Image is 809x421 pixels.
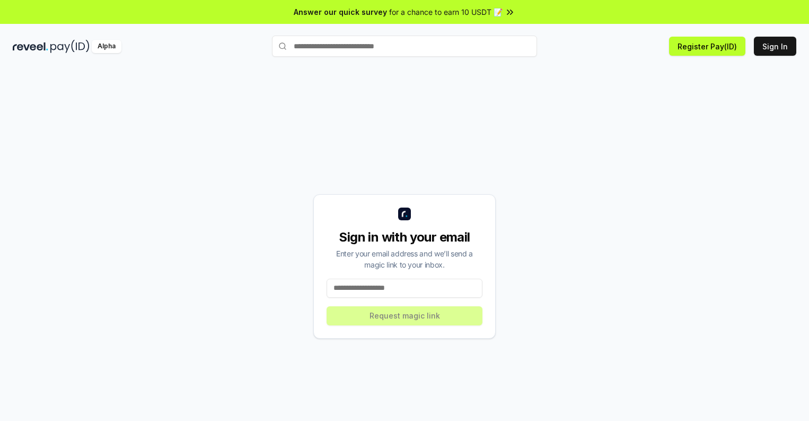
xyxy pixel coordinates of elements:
div: Sign in with your email [327,229,482,246]
span: Answer our quick survey [294,6,387,18]
span: for a chance to earn 10 USDT 📝 [389,6,503,18]
img: logo_small [398,208,411,220]
div: Enter your email address and we’ll send a magic link to your inbox. [327,248,482,270]
div: Alpha [92,40,121,53]
img: reveel_dark [13,40,48,53]
button: Sign In [754,37,796,56]
img: pay_id [50,40,90,53]
button: Register Pay(ID) [669,37,745,56]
